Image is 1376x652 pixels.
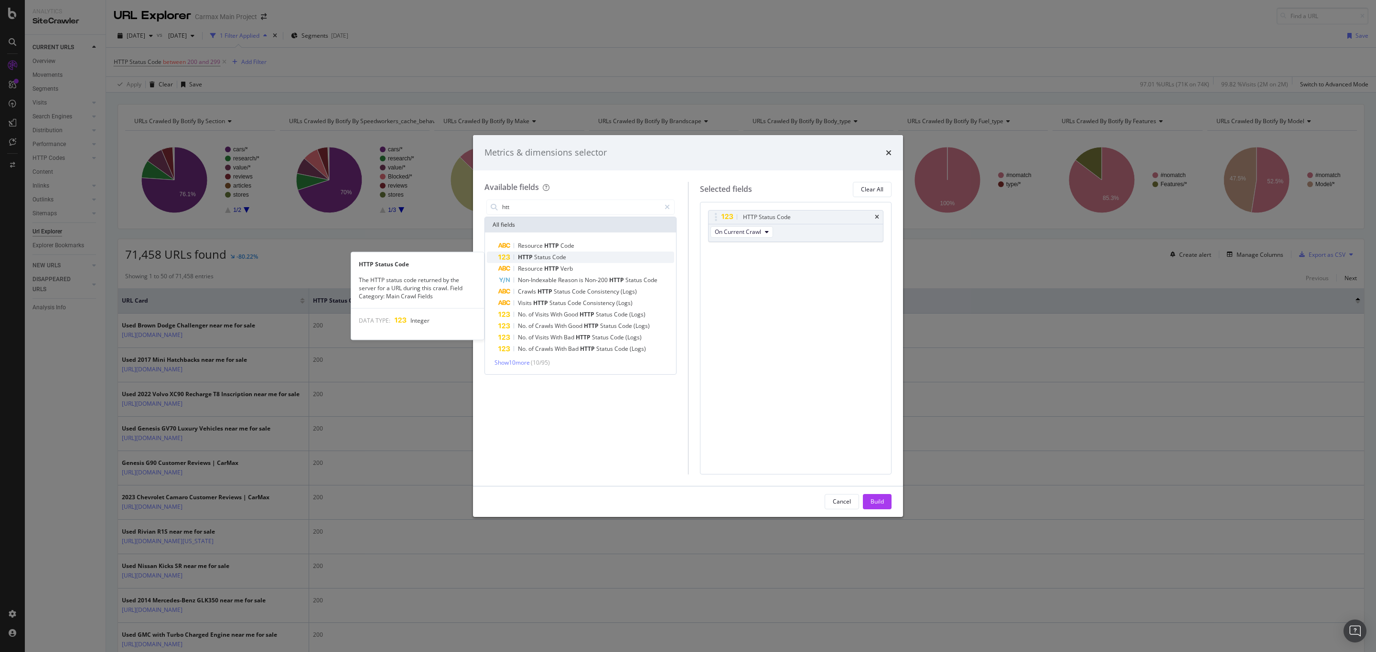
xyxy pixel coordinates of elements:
[528,333,535,341] span: of
[580,310,596,318] span: HTTP
[833,497,851,505] div: Cancel
[886,147,892,159] div: times
[592,333,610,341] span: Status
[863,494,892,509] button: Build
[558,276,579,284] span: Reason
[614,310,629,318] span: Code
[875,214,879,220] div: times
[700,184,752,195] div: Selected fields
[555,345,568,353] span: With
[871,497,884,505] div: Build
[861,185,883,193] div: Clear All
[518,299,533,307] span: Visits
[494,358,530,367] span: Show 10 more
[568,345,580,353] span: Bad
[518,276,558,284] span: Non-Indexable
[534,253,552,261] span: Status
[560,264,573,273] span: Verb
[544,264,560,273] span: HTTP
[550,310,564,318] span: With
[544,242,560,250] span: HTTP
[625,333,642,341] span: (Logs)
[485,217,676,232] div: All fields
[614,345,630,353] span: Code
[528,310,535,318] span: of
[351,260,484,268] div: HTTP Status Code
[518,322,528,330] span: No.
[587,287,621,295] span: Consistency
[576,333,592,341] span: HTTP
[550,333,564,341] span: With
[501,200,660,214] input: Search by field name
[533,299,549,307] span: HTTP
[484,182,539,192] div: Available fields
[568,322,584,330] span: Good
[621,287,637,295] span: (Logs)
[518,242,544,250] span: Resource
[853,182,892,197] button: Clear All
[518,345,528,353] span: No.
[535,310,550,318] span: Visits
[555,322,568,330] span: With
[518,264,544,273] span: Resource
[531,358,550,367] span: ( 10 / 95 )
[518,310,528,318] span: No.
[1344,620,1366,642] div: Open Intercom Messenger
[564,333,576,341] span: Bad
[535,345,555,353] span: Crawls
[609,276,625,284] span: HTTP
[552,253,566,261] span: Code
[518,287,537,295] span: Crawls
[634,322,650,330] span: (Logs)
[473,135,903,517] div: modal
[518,333,528,341] span: No.
[616,299,633,307] span: (Logs)
[580,345,596,353] span: HTTP
[537,287,554,295] span: HTTP
[825,494,859,509] button: Cancel
[549,299,568,307] span: Status
[535,333,550,341] span: Visits
[600,322,618,330] span: Status
[625,276,644,284] span: Status
[708,210,884,242] div: HTTP Status CodetimesOn Current Crawl
[568,299,583,307] span: Code
[715,228,761,236] span: On Current Crawl
[610,333,625,341] span: Code
[554,287,572,295] span: Status
[564,310,580,318] span: Good
[351,276,484,300] div: The HTTP status code returned by the server for a URL during this crawl. Field Category: Main Cra...
[518,253,534,261] span: HTTP
[596,310,614,318] span: Status
[629,310,645,318] span: (Logs)
[743,212,791,222] div: HTTP Status Code
[560,242,574,250] span: Code
[583,299,616,307] span: Consistency
[618,322,634,330] span: Code
[630,345,646,353] span: (Logs)
[535,322,555,330] span: Crawls
[585,276,609,284] span: Non-200
[579,276,585,284] span: is
[484,147,607,159] div: Metrics & dimensions selector
[596,345,614,353] span: Status
[710,226,773,238] button: On Current Crawl
[528,322,535,330] span: of
[528,345,535,353] span: of
[584,322,600,330] span: HTTP
[572,287,587,295] span: Code
[644,276,657,284] span: Code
